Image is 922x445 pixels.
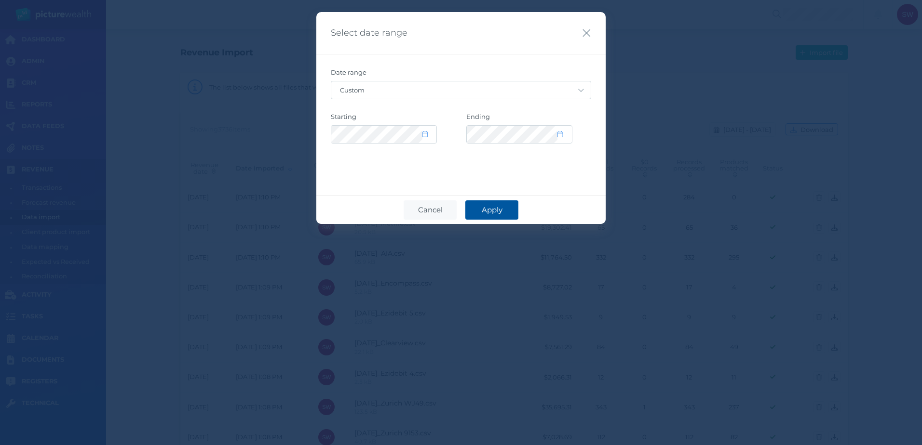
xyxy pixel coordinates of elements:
[465,200,518,220] button: Apply
[466,113,591,125] label: Ending
[331,68,591,81] label: Date range
[477,205,507,214] span: Apply
[331,113,456,125] label: Starting
[582,26,591,39] button: Close
[331,27,407,39] span: Select date range
[404,200,457,220] button: Cancel
[413,205,447,214] span: Cancel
